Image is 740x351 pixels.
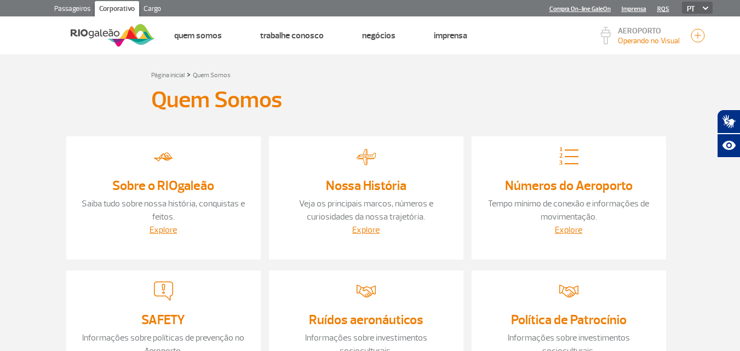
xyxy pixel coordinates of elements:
a: Cargo [139,1,165,19]
a: Compra On-line GaleOn [549,5,611,13]
a: Nossa História [326,177,406,194]
a: Corporativo [95,1,139,19]
a: Imprensa [622,5,646,13]
a: Sobre o RIOgaleão [112,177,214,194]
a: Ruídos aeronáuticos [309,312,423,328]
p: Visibilidade de 10000m [618,35,680,47]
a: > [187,68,191,80]
div: Plugin de acessibilidade da Hand Talk. [717,110,740,158]
a: Quem Somos [174,30,222,41]
a: Negócios [362,30,395,41]
a: Política de Patrocínio [511,312,627,328]
a: Tempo mínimo de conexão e informações de movimentação. [488,198,649,222]
a: Veja os principais marcos, números e curiosidades da nossa trajetória. [299,198,433,222]
a: Explore [150,225,177,235]
a: Explore [555,225,582,235]
a: Saiba tudo sobre nossa história, conquistas e feitos. [82,198,245,222]
button: Abrir tradutor de língua de sinais. [717,110,740,134]
a: Explore [352,225,380,235]
a: Números do Aeroporto [505,177,633,194]
a: Quem Somos [193,71,231,79]
a: Página inicial [151,71,185,79]
a: Imprensa [434,30,467,41]
a: Passageiros [50,1,95,19]
a: RQS [657,5,669,13]
h3: Quem Somos [151,87,282,114]
a: SAFETY [141,312,185,328]
p: AEROPORTO [618,27,680,35]
button: Abrir recursos assistivos. [717,134,740,158]
a: Trabalhe Conosco [260,30,324,41]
